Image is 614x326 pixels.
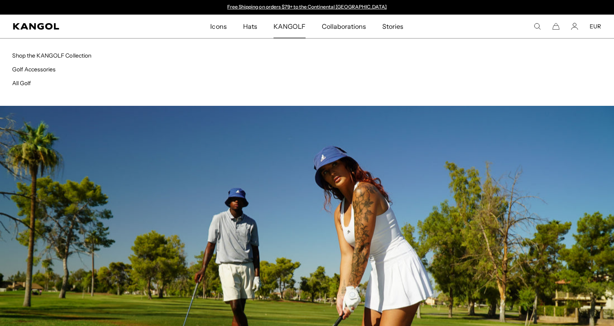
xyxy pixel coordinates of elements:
[12,66,56,73] a: Golf Accessories
[314,15,374,38] a: Collaborations
[552,23,560,30] button: Cart
[265,15,314,38] a: KANGOLF
[243,15,257,38] span: Hats
[12,79,31,87] a: All Golf
[382,15,403,38] span: Stories
[571,23,578,30] a: Account
[274,15,306,38] span: KANGOLF
[235,15,265,38] a: Hats
[227,4,387,10] a: Free Shipping on orders $79+ to the Continental [GEOGRAPHIC_DATA]
[224,4,391,11] div: Announcement
[374,15,411,38] a: Stories
[13,23,139,30] a: Kangol
[12,52,91,59] a: Shop the KANGOLF Collection
[590,23,601,30] button: EUR
[210,15,226,38] span: Icons
[534,23,541,30] summary: Search here
[322,15,366,38] span: Collaborations
[202,15,235,38] a: Icons
[224,4,391,11] div: 1 of 2
[224,4,391,11] slideshow-component: Announcement bar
